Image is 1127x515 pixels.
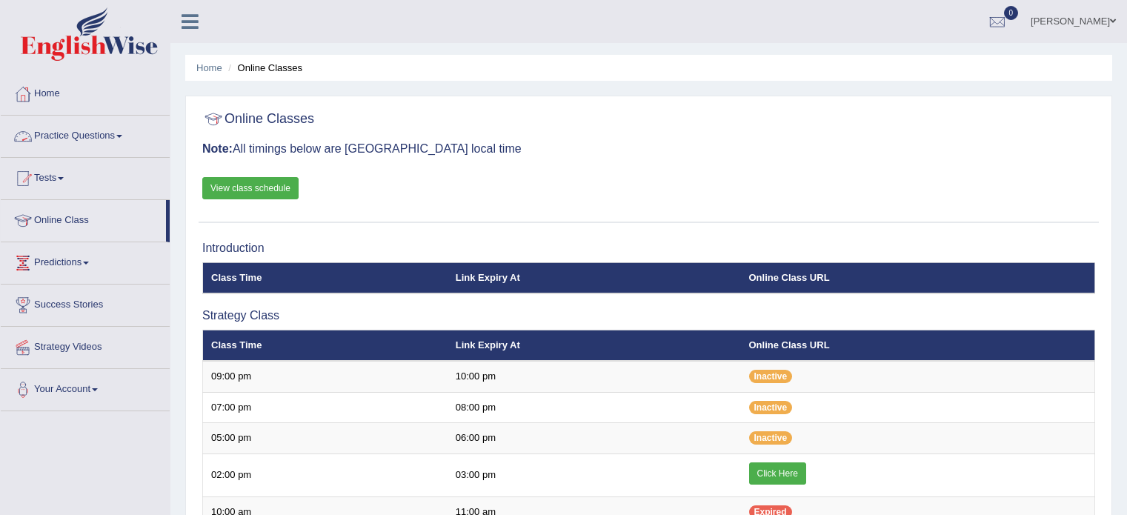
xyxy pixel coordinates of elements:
[203,262,448,293] th: Class Time
[203,392,448,423] td: 07:00 pm
[225,61,302,75] li: Online Classes
[196,62,222,73] a: Home
[203,330,448,361] th: Class Time
[1,285,170,322] a: Success Stories
[749,462,806,485] a: Click Here
[741,262,1095,293] th: Online Class URL
[1,242,170,279] a: Predictions
[202,309,1095,322] h3: Strategy Class
[203,423,448,454] td: 05:00 pm
[749,370,793,383] span: Inactive
[448,361,741,392] td: 10:00 pm
[448,262,741,293] th: Link Expiry At
[448,330,741,361] th: Link Expiry At
[203,453,448,496] td: 02:00 pm
[202,142,233,155] b: Note:
[202,108,314,130] h2: Online Classes
[202,177,299,199] a: View class schedule
[1004,6,1019,20] span: 0
[1,116,170,153] a: Practice Questions
[1,369,170,406] a: Your Account
[1,327,170,364] a: Strategy Videos
[1,73,170,110] a: Home
[1,158,170,195] a: Tests
[202,142,1095,156] h3: All timings below are [GEOGRAPHIC_DATA] local time
[202,242,1095,255] h3: Introduction
[1,200,166,237] a: Online Class
[741,330,1095,361] th: Online Class URL
[448,423,741,454] td: 06:00 pm
[448,453,741,496] td: 03:00 pm
[749,401,793,414] span: Inactive
[448,392,741,423] td: 08:00 pm
[203,361,448,392] td: 09:00 pm
[749,431,793,445] span: Inactive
